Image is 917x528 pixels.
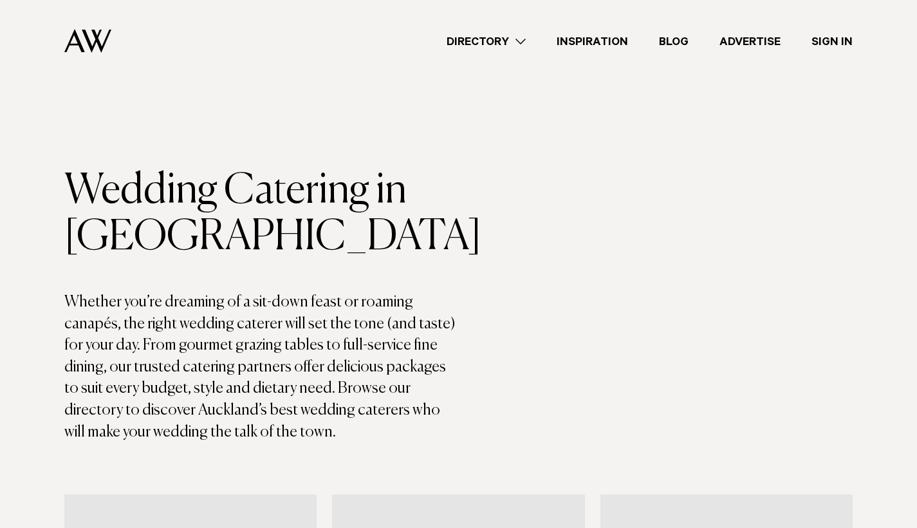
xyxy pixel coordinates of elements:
p: Whether you’re dreaming of a sit-down feast or roaming canapés, the right wedding caterer will se... [64,292,459,443]
a: Blog [644,33,704,50]
h1: Wedding Catering in [GEOGRAPHIC_DATA] [64,168,459,261]
a: Inspiration [541,33,644,50]
img: Auckland Weddings Logo [64,29,111,53]
a: Sign In [796,33,868,50]
a: Directory [431,33,541,50]
a: Advertise [704,33,796,50]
